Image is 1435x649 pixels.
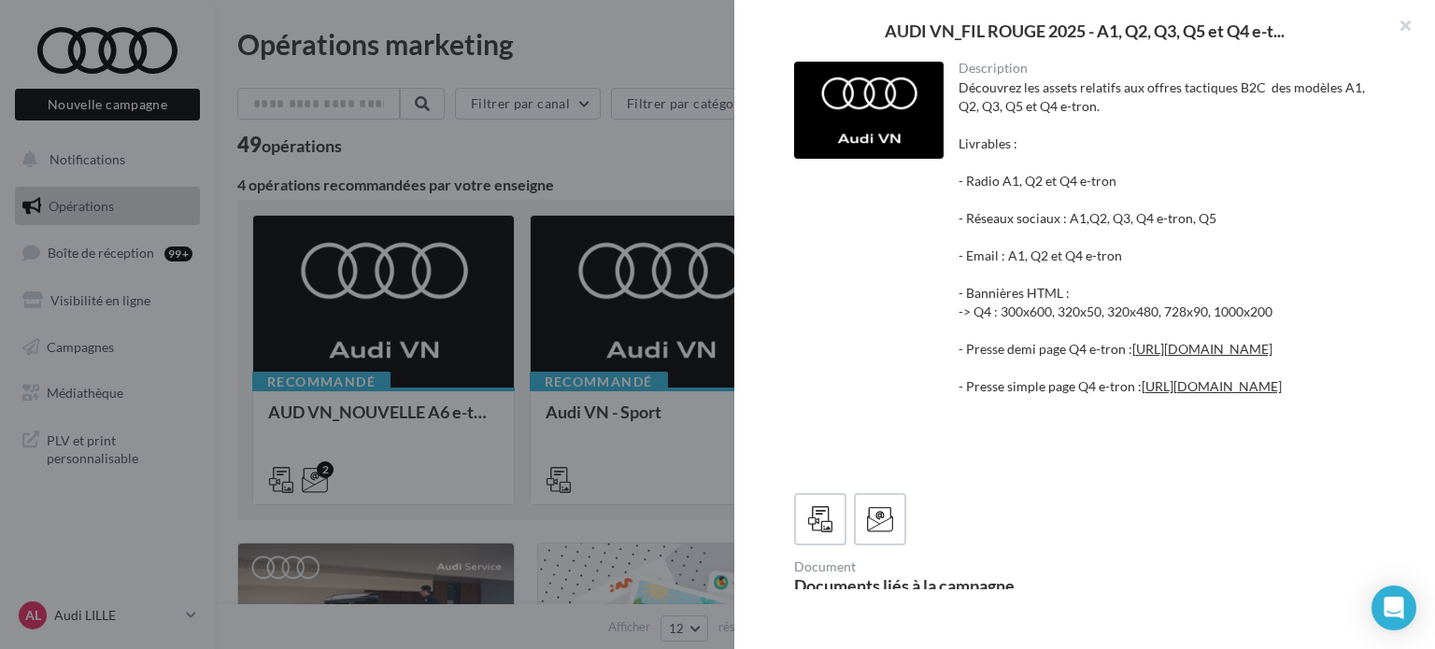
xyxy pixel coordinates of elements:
a: [URL][DOMAIN_NAME] [1142,378,1282,394]
a: [URL][DOMAIN_NAME] [1132,341,1272,357]
div: Découvrez les assets relatifs aux offres tactiques B2C des modèles A1, Q2, Q3, Q5 et Q4 e-tron. L... [959,78,1376,471]
div: Description [959,62,1376,75]
span: AUDI VN_FIL ROUGE 2025 - A1, Q2, Q3, Q5 et Q4 e-t... [885,22,1285,39]
div: Open Intercom Messenger [1371,586,1416,630]
div: Documents liés à la campagne [794,577,1085,594]
div: Document [794,560,1085,573]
